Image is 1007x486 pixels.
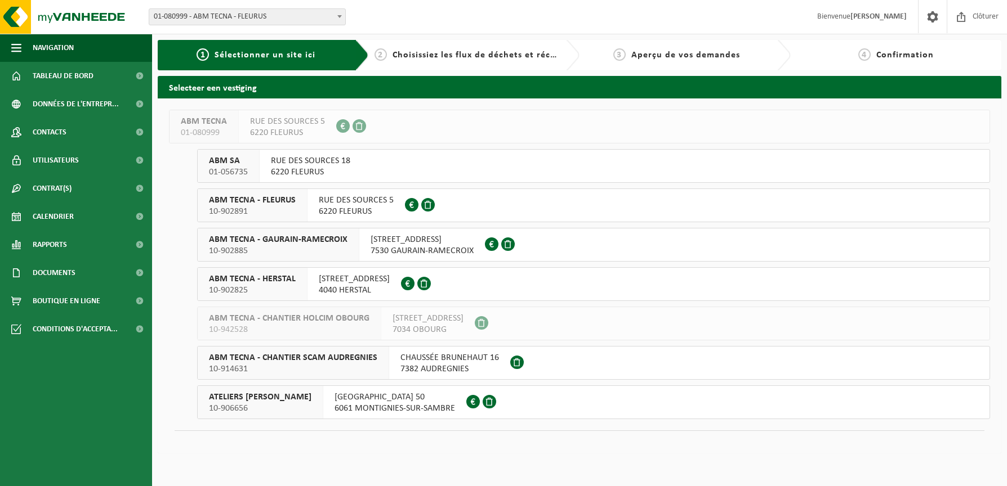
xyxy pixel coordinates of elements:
span: 6220 FLEURUS [250,127,325,138]
span: 2 [375,48,387,61]
span: Sélectionner un site ici [215,51,315,60]
span: ABM TECNA - CHANTIER HOLCIM OBOURG [209,313,369,324]
button: ATELIERS [PERSON_NAME] 10-906656 [GEOGRAPHIC_DATA] 506061 MONTIGNIES-SUR-SAMBRE [197,385,990,419]
span: Documents [33,259,75,287]
span: [GEOGRAPHIC_DATA] 50 [335,391,455,403]
span: 6061 MONTIGNIES-SUR-SAMBRE [335,403,455,414]
span: 10-906656 [209,403,311,414]
span: 10-902885 [209,245,347,256]
span: [STREET_ADDRESS] [319,273,390,285]
span: 7034 OBOURG [393,324,464,335]
span: ABM TECNA - FLEURUS [209,195,296,206]
span: ABM TECNA [181,116,227,127]
button: ABM TECNA - HERSTAL 10-902825 [STREET_ADDRESS]4040 HERSTAL [197,267,990,301]
span: Aperçu de vos demandes [631,51,740,60]
span: Conditions d'accepta... [33,315,118,343]
span: 6220 FLEURUS [271,166,350,178]
span: RUE DES SOURCES 5 [250,116,325,127]
button: ABM TECNA - GAURAIN-RAMECROIX 10-902885 [STREET_ADDRESS]7530 GAURAIN-RAMECROIX [197,228,990,262]
span: ATELIERS [PERSON_NAME] [209,391,311,403]
span: Contrat(s) [33,174,72,202]
span: 01-080999 - ABM TECNA - FLEURUS [149,8,346,25]
span: Rapports [33,231,67,259]
span: Choisissiez les flux de déchets et récipients [393,51,580,60]
span: Navigation [33,34,74,62]
span: CHAUSSÉE BRUNEHAUT 16 [400,352,499,363]
span: ABM TECNA - GAURAIN-RAMECROIX [209,234,347,245]
span: 7382 AUDREGNIES [400,363,499,375]
span: 01-080999 [181,127,227,138]
span: 3 [613,48,626,61]
span: [STREET_ADDRESS] [371,234,474,245]
h2: Selecteer een vestiging [158,76,1001,98]
span: 1 [197,48,209,61]
span: 10-902891 [209,206,296,217]
button: ABM TECNA - FLEURUS 10-902891 RUE DES SOURCES 56220 FLEURUS [197,188,990,222]
span: 01-056735 [209,166,248,178]
strong: [PERSON_NAME] [850,12,907,21]
span: [STREET_ADDRESS] [393,313,464,324]
span: RUE DES SOURCES 5 [319,195,394,206]
span: Boutique en ligne [33,287,100,315]
span: 01-080999 - ABM TECNA - FLEURUS [149,9,345,25]
span: Données de l'entrepr... [33,90,119,118]
span: 10-902825 [209,285,296,296]
span: 4040 HERSTAL [319,285,390,296]
span: Contacts [33,118,66,146]
span: 4 [858,48,871,61]
button: ABM TECNA - CHANTIER SCAM AUDREGNIES 10-914631 CHAUSSÉE BRUNEHAUT 167382 AUDREGNIES [197,346,990,380]
span: Utilisateurs [33,146,79,174]
span: Tableau de bord [33,62,93,90]
span: Calendrier [33,202,74,231]
span: Confirmation [876,51,934,60]
button: ABM SA 01-056735 RUE DES SOURCES 186220 FLEURUS [197,149,990,183]
span: 10-942528 [209,324,369,335]
span: 6220 FLEURUS [319,206,394,217]
span: ABM TECNA - CHANTIER SCAM AUDREGNIES [209,352,377,363]
span: ABM SA [209,155,248,166]
span: RUE DES SOURCES 18 [271,155,350,166]
span: 10-914631 [209,363,377,375]
span: 7530 GAURAIN-RAMECROIX [371,245,474,256]
span: ABM TECNA - HERSTAL [209,273,296,285]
